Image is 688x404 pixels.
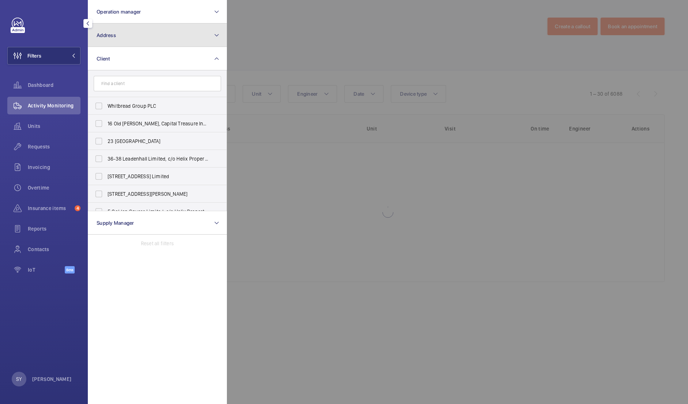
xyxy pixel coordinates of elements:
span: Requests [28,143,81,150]
span: Units [28,122,81,130]
span: Reports [28,225,81,232]
span: 4 [75,205,81,211]
p: [PERSON_NAME] [32,375,72,383]
p: SY [16,375,22,383]
span: Activity Monitoring [28,102,81,109]
span: Overtime [28,184,81,191]
span: Contacts [28,246,81,253]
button: Filters [7,47,81,65]
span: Insurance items [28,205,72,212]
span: Invoicing [28,164,81,171]
span: Filters [27,52,41,59]
span: Dashboard [28,81,81,89]
span: IoT [28,266,65,273]
span: Beta [65,266,75,273]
